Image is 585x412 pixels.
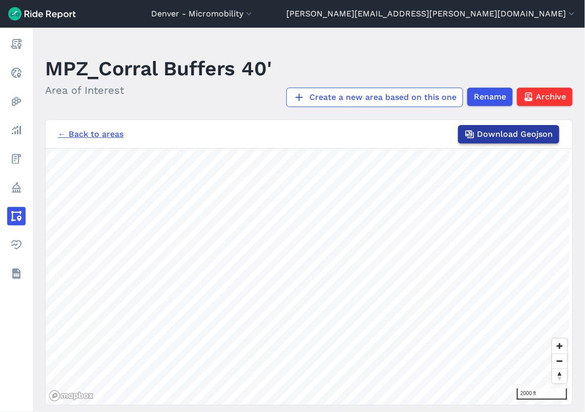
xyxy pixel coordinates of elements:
button: [PERSON_NAME][EMAIL_ADDRESS][PERSON_NAME][DOMAIN_NAME] [286,8,577,20]
a: Datasets [7,264,26,283]
h1: MPZ_Corral Buffers 40' [45,54,272,83]
a: Areas [7,207,26,225]
button: Rename [467,88,513,106]
a: Fees [7,150,26,168]
span: Archive [536,91,566,103]
button: Download Geojson [458,125,559,143]
a: Create a new area based on this one [286,88,463,107]
a: Analyze [7,121,26,139]
canvas: Map [46,149,570,405]
a: Realtime [7,64,26,82]
span: Download Geojson [477,128,553,140]
button: Reset bearing to north [552,368,567,383]
a: Health [7,236,26,254]
button: Zoom out [552,354,567,368]
button: Archive [517,88,573,106]
a: Heatmaps [7,92,26,111]
a: Policy [7,178,26,197]
img: Ride Report [8,7,76,20]
span: Rename [474,91,506,103]
h2: Area of Interest [45,83,272,98]
a: Report [7,35,26,53]
div: 2000 ft [517,388,567,400]
button: Zoom in [552,339,567,354]
a: Mapbox logo [49,390,94,402]
a: ← Back to areas [58,128,123,140]
button: Denver - Micromobility [151,8,254,20]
